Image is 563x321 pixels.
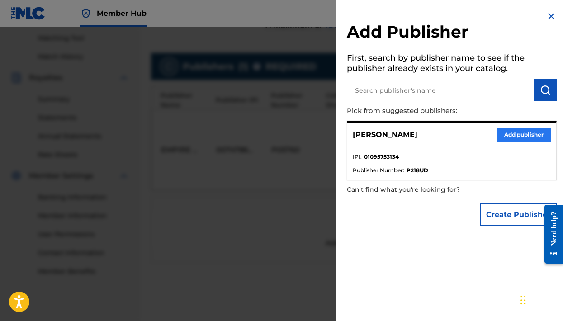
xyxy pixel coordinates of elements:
[80,8,91,19] img: Top Rightsholder
[353,153,362,161] span: IPI :
[347,22,557,45] h2: Add Publisher
[480,203,557,226] button: Create Publisher
[518,278,563,321] iframe: Chat Widget
[540,85,551,95] img: Search Works
[347,101,505,121] p: Pick from suggested publishers:
[364,153,399,161] strong: 01095753134
[407,166,428,175] strong: P218UD
[347,79,534,101] input: Search publisher's name
[497,128,551,142] button: Add publisher
[347,50,557,79] h5: First, search by publisher name to see if the publisher already exists in your catalog.
[347,180,505,199] p: Can't find what you're looking for?
[11,7,46,20] img: MLC Logo
[538,197,563,272] iframe: Resource Center
[97,8,147,19] span: Member Hub
[353,129,417,140] p: [PERSON_NAME]
[520,287,526,314] div: Drag
[353,166,404,175] span: Publisher Number :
